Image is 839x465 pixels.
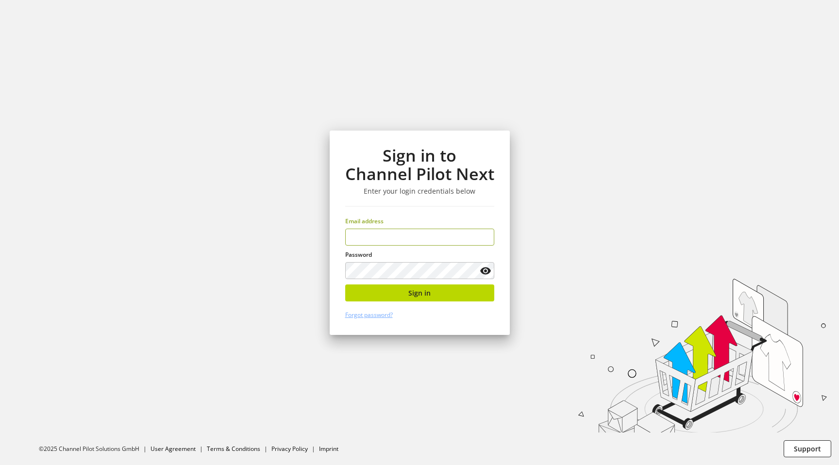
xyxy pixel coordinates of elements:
[345,284,494,301] button: Sign in
[345,146,494,183] h1: Sign in to Channel Pilot Next
[345,250,372,259] span: Password
[319,445,338,453] a: Imprint
[271,445,308,453] a: Privacy Policy
[345,187,494,196] h3: Enter your login credentials below
[151,445,196,453] a: User Agreement
[39,445,151,453] li: ©2025 Channel Pilot Solutions GmbH
[794,444,821,454] span: Support
[408,288,431,298] span: Sign in
[207,445,260,453] a: Terms & Conditions
[345,217,384,225] span: Email address
[345,311,393,319] a: Forgot password?
[784,440,831,457] button: Support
